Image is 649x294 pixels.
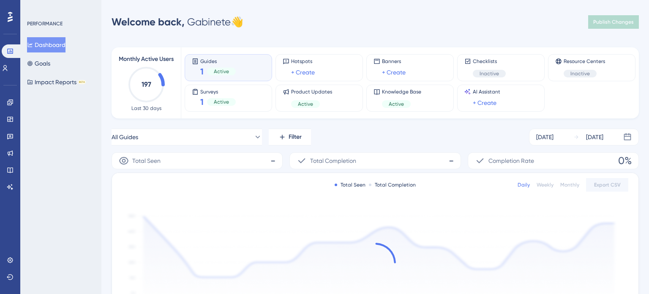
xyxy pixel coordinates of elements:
button: Export CSV [586,178,628,192]
div: Daily [518,181,530,188]
span: AI Assistant [473,88,500,95]
button: Impact ReportsBETA [27,74,86,90]
span: Active [214,99,229,105]
span: - [270,154,275,168]
span: Hotspots [291,58,315,65]
span: Completion Rate [488,156,534,166]
span: Publish Changes [593,19,634,25]
span: Active [389,101,404,107]
span: Monthly Active Users [119,54,174,64]
span: Checklists [473,58,506,65]
span: 1 [200,66,204,77]
span: 1 [200,96,204,108]
div: [DATE] [586,132,603,142]
span: Active [214,68,229,75]
div: [DATE] [536,132,554,142]
span: Knowledge Base [382,88,421,95]
span: Last 30 days [131,105,161,112]
button: All Guides [112,129,262,146]
div: Weekly [537,181,554,188]
span: Filter [289,132,302,142]
a: + Create [291,67,315,77]
div: Monthly [560,181,579,188]
div: Gabinete 👋 [112,15,243,29]
div: PERFORMANCE [27,20,63,27]
button: Goals [27,56,50,71]
a: + Create [473,98,496,108]
span: Product Updates [291,88,332,95]
span: Total Seen [132,156,161,166]
span: Banners [382,58,406,65]
div: Total Completion [369,181,416,188]
span: Active [298,101,313,107]
span: Resource Centers [564,58,605,65]
button: Dashboard [27,37,65,52]
span: All Guides [112,132,138,142]
span: Total Completion [310,156,356,166]
span: - [449,154,454,168]
span: 0% [618,154,632,168]
button: Publish Changes [588,15,639,29]
span: Export CSV [594,181,621,188]
span: Welcome back, [112,16,185,28]
div: BETA [78,80,86,84]
text: 197 [142,80,151,88]
a: + Create [382,67,406,77]
button: Filter [269,129,311,146]
div: Total Seen [335,181,365,188]
span: Inactive [570,70,590,77]
span: Surveys [200,88,236,94]
span: Guides [200,58,236,64]
span: Inactive [480,70,499,77]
